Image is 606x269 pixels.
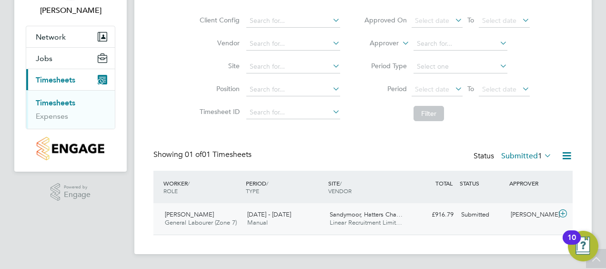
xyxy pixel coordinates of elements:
span: General Labourer (Zone 7) [165,218,237,227]
a: Expenses [36,112,68,121]
input: Search for... [414,37,507,51]
input: Search for... [246,83,340,96]
div: WORKER [161,175,243,199]
label: Period Type [364,62,407,70]
a: Timesheets [36,98,75,107]
input: Search for... [246,37,340,51]
span: Select date [415,85,449,93]
div: PERIOD [243,175,326,199]
span: TOTAL [435,179,453,187]
label: Submitted [501,151,552,161]
span: Rob Bennett [26,5,115,16]
div: APPROVER [507,175,556,192]
button: Timesheets [26,69,115,90]
button: Open Resource Center, 10 new notifications [568,231,598,261]
span: / [266,179,268,187]
input: Search for... [246,106,340,119]
label: Vendor [197,39,240,47]
span: Manual [247,218,268,227]
input: Select one [414,60,507,73]
button: Filter [414,106,444,121]
span: [DATE] - [DATE] [247,210,291,218]
span: 01 Timesheets [185,150,252,159]
label: Site [197,62,240,70]
span: [PERSON_NAME] [165,210,214,218]
span: 1 [538,151,542,161]
label: Timesheet ID [197,107,240,116]
button: Jobs [26,48,115,69]
div: Submitted [457,207,507,223]
label: Client Config [197,16,240,24]
span: ROLE [163,187,178,195]
input: Search for... [246,60,340,73]
label: Position [197,84,240,93]
div: [PERSON_NAME] [507,207,556,223]
input: Search for... [246,14,340,28]
img: countryside-properties-logo-retina.png [37,137,104,160]
div: Showing [153,150,253,160]
div: £916.79 [408,207,457,223]
span: / [340,179,342,187]
a: Go to home page [26,137,115,160]
label: Approver [356,39,399,48]
div: 10 [567,238,576,250]
span: To [465,83,477,95]
span: Select date [482,85,516,93]
div: Status [474,150,554,163]
span: Select date [482,16,516,25]
span: / [188,179,190,187]
span: To [465,14,477,26]
span: Sandymoor, Hatters Cha… [330,210,403,218]
div: Timesheets [26,90,115,129]
div: SITE [326,175,408,199]
span: Timesheets [36,75,75,84]
span: Select date [415,16,449,25]
span: Engage [64,191,91,199]
label: Approved On [364,16,407,24]
a: Powered byEngage [50,183,91,201]
span: TYPE [246,187,259,195]
div: STATUS [457,175,507,192]
label: Period [364,84,407,93]
span: Powered by [64,183,91,191]
span: Network [36,32,66,41]
span: Linear Recruitment Limit… [330,218,402,227]
span: Jobs [36,54,52,63]
span: VENDOR [328,187,352,195]
span: 01 of [185,150,202,159]
button: Network [26,26,115,47]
